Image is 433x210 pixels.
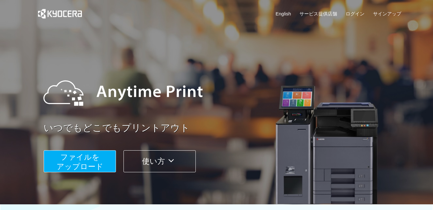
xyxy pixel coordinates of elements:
span: ファイルを ​​アップロード [57,153,103,171]
a: ログイン [346,10,364,17]
button: 使い方 [123,150,196,172]
a: いつでもどこでもプリントアウト [44,121,405,135]
a: English [276,10,291,17]
a: サインアップ [373,10,401,17]
button: ファイルを​​アップロード [44,150,116,172]
a: サービス提供店舗 [299,10,337,17]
